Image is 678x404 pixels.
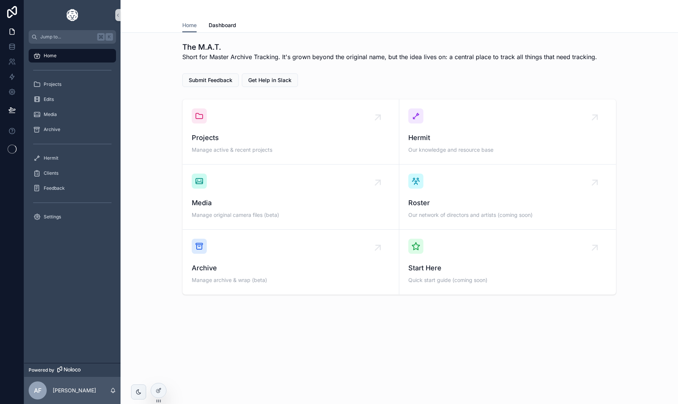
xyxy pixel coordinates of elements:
[29,210,116,224] a: Settings
[40,34,94,40] span: Jump to...
[183,230,399,294] a: ArchiveManage archive & wrap (beta)
[44,96,54,102] span: Edits
[192,146,390,154] span: Manage active & recent projects
[29,49,116,63] a: Home
[248,76,292,84] span: Get Help in Slack
[106,34,112,40] span: K
[183,165,399,230] a: MediaManage original camera files (beta)
[192,263,390,273] span: Archive
[44,185,65,191] span: Feedback
[182,52,597,61] span: Short for Master Archive Tracking. It's grown beyond the original name, but the idea lives on: a ...
[408,146,607,154] span: Our knowledge and resource base
[209,21,236,29] span: Dashboard
[192,276,390,284] span: Manage archive & wrap (beta)
[408,263,607,273] span: Start Here
[29,78,116,91] a: Projects
[29,151,116,165] a: Hermit
[24,44,121,233] div: scrollable content
[192,133,390,143] span: Projects
[67,9,78,21] img: App logo
[29,166,116,180] a: Clients
[44,214,61,220] span: Settings
[29,108,116,121] a: Media
[53,387,96,394] p: [PERSON_NAME]
[44,111,57,117] span: Media
[209,18,236,34] a: Dashboard
[44,170,58,176] span: Clients
[29,93,116,106] a: Edits
[408,133,607,143] span: Hermit
[182,21,197,29] span: Home
[408,276,607,284] span: Quick start guide (coming soon)
[29,367,54,373] span: Powered by
[183,99,399,165] a: ProjectsManage active & recent projects
[182,73,239,87] button: Submit Feedback
[182,18,197,33] a: Home
[399,165,616,230] a: RosterOur network of directors and artists (coming soon)
[192,198,390,208] span: Media
[408,211,607,219] span: Our network of directors and artists (coming soon)
[399,230,616,294] a: Start HereQuick start guide (coming soon)
[44,53,56,59] span: Home
[29,181,116,195] a: Feedback
[44,127,60,133] span: Archive
[189,76,232,84] span: Submit Feedback
[182,42,597,52] h1: The M.A.T.
[29,30,116,44] button: Jump to...K
[242,73,298,87] button: Get Help in Slack
[192,211,390,219] span: Manage original camera files (beta)
[44,155,58,161] span: Hermit
[399,99,616,165] a: HermitOur knowledge and resource base
[34,386,41,395] span: AF
[24,363,121,377] a: Powered by
[44,81,61,87] span: Projects
[29,123,116,136] a: Archive
[408,198,607,208] span: Roster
